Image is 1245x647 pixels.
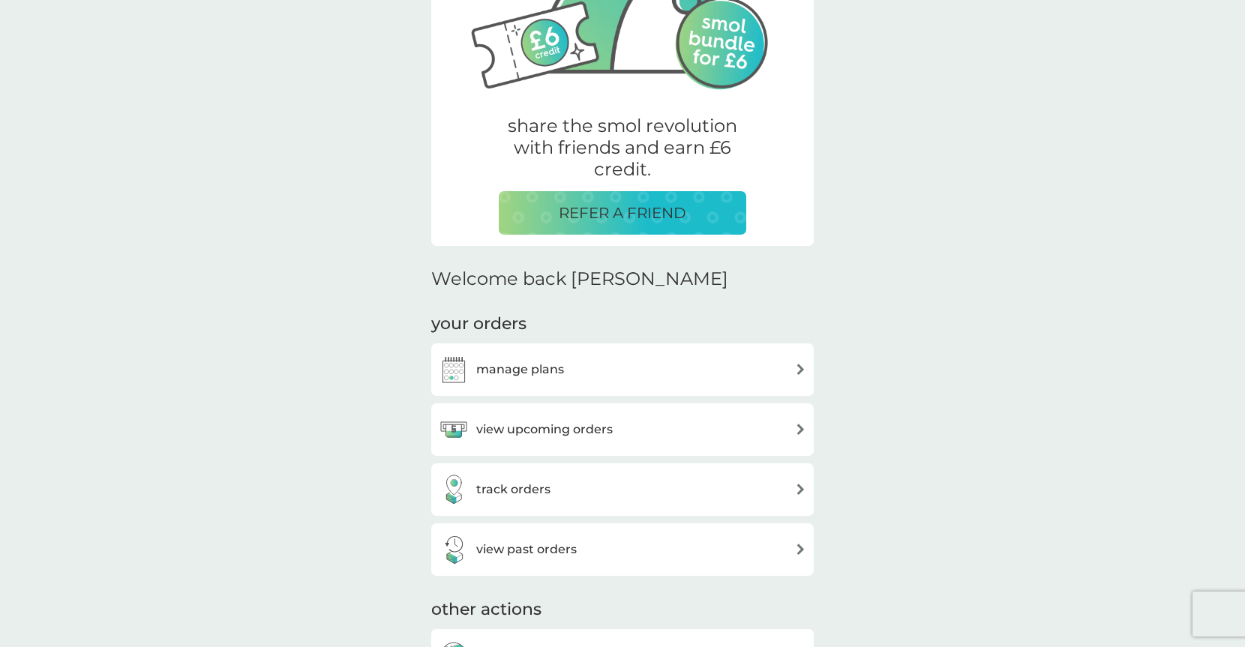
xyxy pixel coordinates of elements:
button: REFER A FRIEND [499,191,746,235]
p: share the smol revolution with friends and earn £6 credit. [499,115,746,180]
p: REFER A FRIEND [559,201,686,225]
h3: track orders [476,480,550,499]
img: arrow right [795,364,806,375]
img: arrow right [795,544,806,555]
img: arrow right [795,424,806,435]
h3: view upcoming orders [476,420,613,439]
h3: view past orders [476,540,577,559]
h3: your orders [431,313,526,336]
h2: Welcome back [PERSON_NAME] [431,268,728,290]
img: arrow right [795,484,806,495]
h3: other actions [431,598,541,622]
h3: manage plans [476,360,564,379]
